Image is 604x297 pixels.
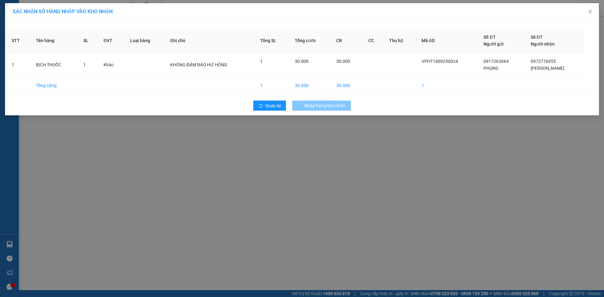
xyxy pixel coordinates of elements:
[7,29,31,53] th: STT
[417,29,478,53] th: Mã GD
[363,29,384,53] th: CC
[170,62,227,67] span: KHÔNG ĐẢM BẢO HƯ HỎNG
[253,101,286,111] button: rollbackQuay lại
[98,29,125,53] th: ĐVT
[31,29,78,53] th: Tên hàng
[417,77,478,94] td: 1
[292,101,351,111] button: Nhập hàng kho nhận
[422,59,458,64] span: VPHT1409250024
[295,59,309,64] span: 30.000
[83,62,86,67] span: 1
[31,53,78,77] td: BỊCH THUỐC
[98,53,125,77] td: Khác
[265,102,281,109] span: Quay lại
[7,53,31,77] td: 1
[255,77,290,94] td: 1
[255,29,290,53] th: Tổng SL
[531,59,556,64] span: 0972776955
[260,59,263,64] span: 1
[384,29,417,53] th: Thu hộ
[531,41,555,47] span: Người nhận
[297,103,304,108] span: loading
[581,3,599,21] button: Close
[290,77,331,94] td: 30.000
[484,66,499,71] span: PHỤNG
[531,66,564,71] span: [PERSON_NAME]
[165,29,255,53] th: Ghi chú
[31,77,78,94] td: Tổng cộng
[531,35,543,40] span: Số ĐT
[304,102,346,109] span: Nhập hàng kho nhận
[336,59,350,64] span: 30.000
[13,8,113,14] span: XÁC NHẬN SỐ HÀNG NHẬP VÀO KHO NHẬN
[78,29,98,53] th: SL
[331,29,363,53] th: CR
[588,9,593,14] span: close
[290,29,331,53] th: Tổng cước
[484,41,504,47] span: Người gửi
[125,29,165,53] th: Loại hàng
[484,59,509,64] span: 0917263664
[331,77,363,94] td: 30.000
[258,103,263,108] span: rollback
[484,35,495,40] span: Số ĐT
